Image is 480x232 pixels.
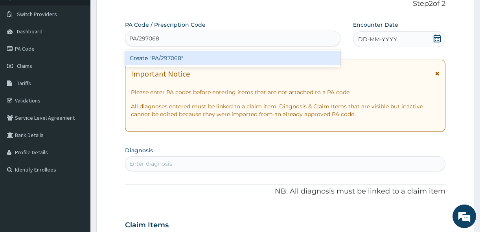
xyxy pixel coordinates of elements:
[17,62,32,69] span: Claims
[125,186,445,197] p: NB: All diagnosis must be linked to a claim item
[125,51,340,65] div: Create "PA/297068"
[358,35,397,43] span: DD-MM-YYYY
[131,69,190,78] h1: Important Notice
[41,44,132,54] div: Chat with us now
[129,4,148,23] div: Minimize live chat window
[125,221,169,230] h3: Claim Items
[131,88,440,96] p: Please enter PA codes before entering items that are not attached to a PA code
[131,102,440,118] p: All diagnoses entered must be linked to a claim item. Diagnosis & Claim Items that are visible bu...
[17,11,57,18] span: Switch Providers
[15,39,32,59] img: d_794563401_company_1708531726252_794563401
[125,146,153,154] label: Diagnosis
[129,160,172,168] div: Enter diagnosis
[353,21,398,29] label: Encounter Date
[17,80,31,87] span: Tariffs
[125,21,206,29] label: PA Code / Prescription Code
[17,28,42,35] span: Dashboard
[46,67,109,146] span: We're online!
[4,151,150,179] textarea: Type your message and hit 'Enter'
